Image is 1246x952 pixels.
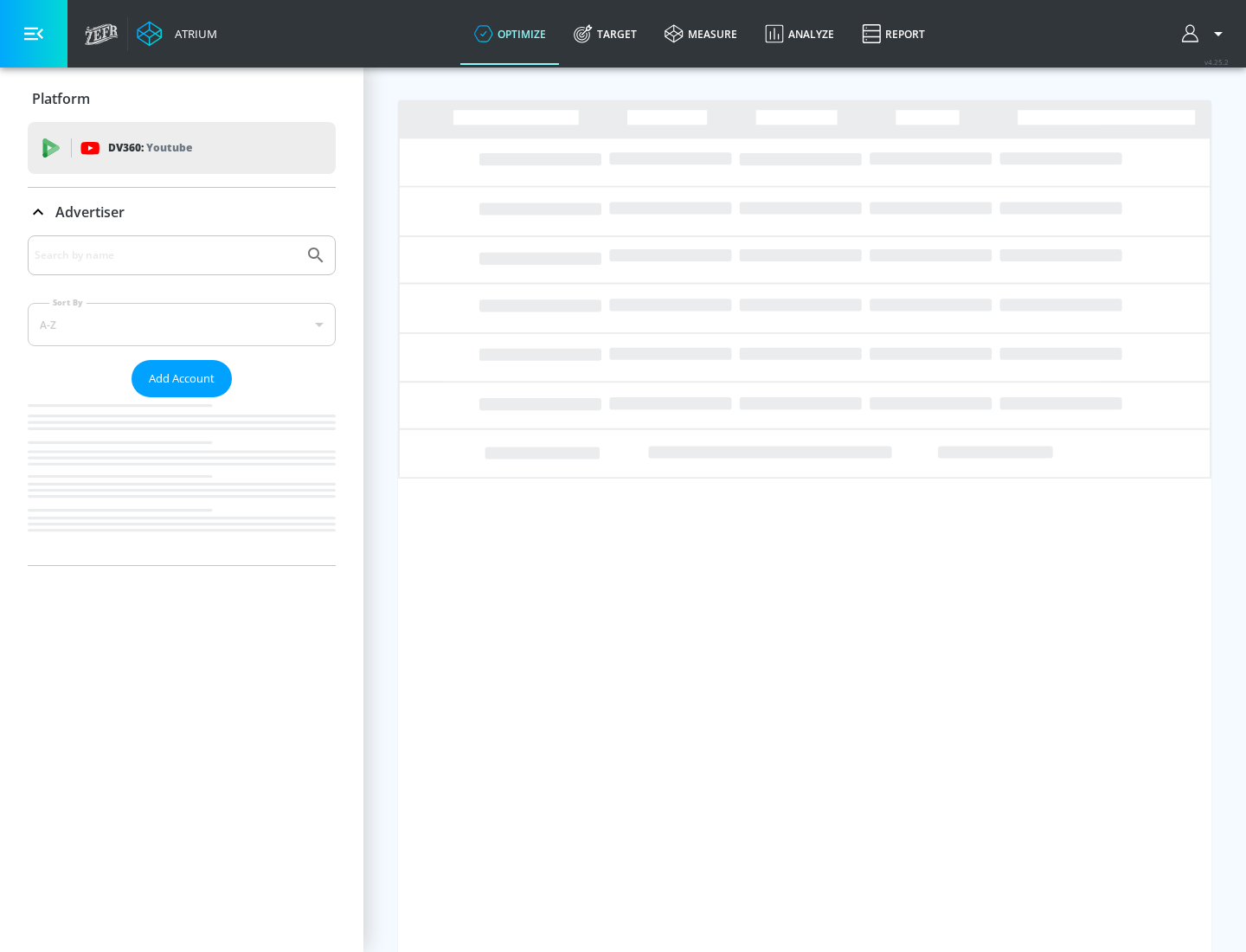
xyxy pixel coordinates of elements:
p: Youtube [146,138,192,157]
label: Sort By [49,297,87,308]
p: Platform [32,89,90,108]
span: v 4.25.2 [1204,57,1229,67]
nav: list of Advertiser [28,397,336,565]
a: measure [651,3,751,65]
div: Advertiser [28,235,336,565]
a: Analyze [751,3,848,65]
input: Search by name [35,244,297,267]
p: Advertiser [55,203,125,222]
div: Atrium [168,26,217,42]
a: Report [848,3,939,65]
div: Platform [28,74,336,123]
a: Atrium [137,21,217,47]
button: Add Account [132,360,232,397]
span: Add Account [149,369,215,389]
div: DV360: Youtube [28,122,336,174]
div: A-Z [28,303,336,346]
p: DV360: [108,138,192,158]
div: Advertiser [28,188,336,236]
a: Target [560,3,651,65]
a: optimize [460,3,560,65]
